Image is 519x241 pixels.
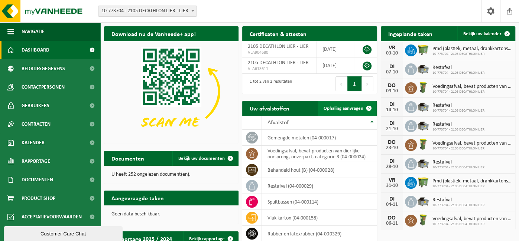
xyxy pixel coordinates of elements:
div: 1 tot 2 van 2 resultaten [246,76,292,92]
div: 07-10 [385,70,399,75]
span: Restafval [432,122,484,128]
span: 2105 DECATHLON LIER - LIER [248,44,309,49]
div: 14-10 [385,108,399,113]
img: WB-1100-HPE-GN-50 [417,176,429,188]
td: voedingsafval, bevat producten van dierlijke oorsprong, onverpakt, categorie 3 (04-000024) [262,146,377,162]
div: 04-11 [385,202,399,207]
img: WB-0060-HPE-GN-50 [417,81,429,94]
div: DI [385,102,399,108]
td: [DATE] [317,57,354,74]
span: Product Shop [22,189,55,208]
img: WB-1100-HPE-GN-50 [417,43,429,56]
img: WB-5000-GAL-GY-01 [417,195,429,207]
span: 10-773704 - 2105 DECATHLON LIER - LIER [98,6,197,16]
h2: Certificaten & attesten [242,26,314,41]
span: Voedingsafval, bevat producten van dierlijke oorsprong, onverpakt, categorie 3 [432,141,512,146]
img: WB-5000-GAL-GY-01 [417,119,429,132]
div: DO [385,139,399,145]
span: 10-773704 - 2105 DECATHLON LIER [432,222,512,227]
div: VR [385,45,399,51]
a: Bekijk uw documenten [172,151,238,166]
div: 06-11 [385,221,399,226]
td: gemengde metalen (04-000017) [262,130,377,146]
span: Afvalstof [267,120,289,126]
span: Acceptatievoorwaarden [22,208,82,226]
span: Ophaling aanvragen [324,106,363,111]
span: 2105 DECATHLON LIER - LIER [248,60,309,66]
td: behandeld hout (B) (04-000028) [262,162,377,178]
div: 31-10 [385,183,399,188]
span: 10-773704 - 2105 DECATHLON LIER [432,203,484,208]
div: VR [385,177,399,183]
a: Bekijk uw kalender [457,26,515,41]
button: Next [362,76,373,91]
span: Rapportage [22,152,50,171]
iframe: chat widget [4,225,124,241]
span: Voedingsafval, bevat producten van dierlijke oorsprong, onverpakt, categorie 3 [432,216,512,222]
h2: Documenten [104,151,152,165]
div: DI [385,121,399,126]
button: 1 [347,76,362,91]
span: Restafval [432,159,484,165]
img: WB-0060-HPE-GN-50 [417,214,429,226]
span: 10-773704 - 2105 DECATHLON LIER [432,109,484,113]
img: Download de VHEPlus App [104,41,239,142]
span: Gebruikers [22,96,49,115]
p: Geen data beschikbaar. [111,212,231,217]
div: 23-10 [385,145,399,151]
span: 10-773704 - 2105 DECATHLON LIER [432,146,512,151]
img: WB-5000-GAL-GY-01 [417,157,429,169]
span: 10-773704 - 2105 DECATHLON LIER - LIER [98,6,197,17]
span: Pmd (plastiek, metaal, drankkartons) (bedrijven) [432,46,512,52]
h2: Download nu de Vanheede+ app! [104,26,203,41]
span: Restafval [432,103,484,109]
span: Voedingsafval, bevat producten van dierlijke oorsprong, onverpakt, categorie 3 [432,84,512,90]
span: 10-773704 - 2105 DECATHLON LIER [432,52,512,56]
span: 10-773704 - 2105 DECATHLON LIER [432,184,512,189]
div: 21-10 [385,126,399,132]
span: Bekijk uw documenten [178,156,225,161]
span: Pmd (plastiek, metaal, drankkartons) (bedrijven) [432,178,512,184]
span: Documenten [22,171,53,189]
p: U heeft 252 ongelezen document(en). [111,172,231,177]
h2: Uw afvalstoffen [242,101,297,115]
div: DI [385,158,399,164]
span: Kalender [22,133,45,152]
img: WB-0060-HPE-GN-50 [417,138,429,151]
span: 10-773704 - 2105 DECATHLON LIER [432,90,512,94]
td: vlak karton (04-000158) [262,210,377,226]
div: DI [385,64,399,70]
span: Navigatie [22,22,45,41]
div: DO [385,83,399,89]
span: Restafval [432,65,484,71]
div: 09-10 [385,89,399,94]
button: Previous [335,76,347,91]
span: Contracten [22,115,51,133]
h2: Aangevraagde taken [104,191,171,205]
a: Ophaling aanvragen [318,101,376,116]
span: VLA904680 [248,50,311,56]
img: WB-5000-GAL-GY-01 [417,62,429,75]
div: 28-10 [385,164,399,169]
div: 03-10 [385,51,399,56]
span: Bekijk uw kalender [463,32,502,36]
span: 10-773704 - 2105 DECATHLON LIER [432,71,484,75]
img: WB-5000-GAL-GY-01 [417,100,429,113]
div: DO [385,215,399,221]
td: spuitbussen (04-000114) [262,194,377,210]
span: VLA613611 [248,66,311,72]
span: 10-773704 - 2105 DECATHLON LIER [432,165,484,170]
div: DI [385,196,399,202]
span: Restafval [432,197,484,203]
td: [DATE] [317,41,354,57]
span: Contactpersonen [22,78,65,96]
td: restafval (04-000029) [262,178,377,194]
span: 10-773704 - 2105 DECATHLON LIER [432,128,484,132]
span: Bedrijfsgegevens [22,59,65,78]
span: Dashboard [22,41,49,59]
h2: Ingeplande taken [381,26,440,41]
